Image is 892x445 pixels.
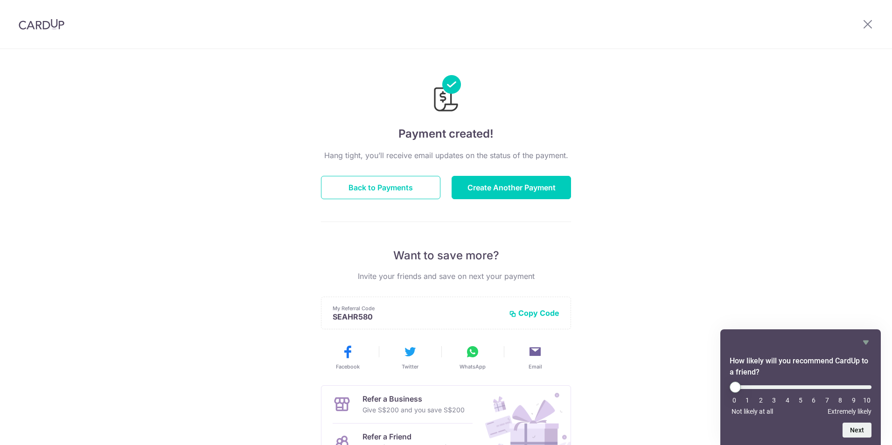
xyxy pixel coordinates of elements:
h4: Payment created! [321,125,571,142]
p: Give S$200 and you save S$200 [362,404,465,416]
li: 4 [783,396,792,404]
li: 7 [822,396,832,404]
li: 0 [730,396,739,404]
div: How likely will you recommend CardUp to a friend? Select an option from 0 to 10, with 0 being Not... [730,382,871,415]
button: Facebook [320,344,375,370]
img: Payments [431,75,461,114]
li: 5 [796,396,805,404]
p: My Referral Code [333,305,502,312]
button: Email [508,344,563,370]
li: 10 [862,396,871,404]
li: 1 [743,396,752,404]
li: 3 [769,396,779,404]
button: Back to Payments [321,176,440,199]
p: Invite your friends and save on next your payment [321,271,571,282]
p: SEAHR580 [333,312,502,321]
span: Facebook [336,363,360,370]
button: Create Another Payment [452,176,571,199]
p: Refer a Business [362,393,465,404]
li: 8 [836,396,845,404]
button: Next question [843,423,871,438]
button: Hide survey [860,337,871,348]
li: 9 [849,396,858,404]
img: CardUp [19,19,64,30]
h2: How likely will you recommend CardUp to a friend? Select an option from 0 to 10, with 0 being Not... [730,355,871,378]
button: Copy Code [509,308,559,318]
li: 2 [756,396,766,404]
span: Not likely at all [732,408,773,415]
p: Want to save more? [321,248,571,263]
span: Extremely likely [828,408,871,415]
button: WhatsApp [445,344,500,370]
p: Hang tight, you’ll receive email updates on the status of the payment. [321,150,571,161]
div: How likely will you recommend CardUp to a friend? Select an option from 0 to 10, with 0 being Not... [730,337,871,438]
li: 6 [809,396,818,404]
span: Twitter [402,363,418,370]
span: WhatsApp [460,363,486,370]
button: Twitter [383,344,438,370]
span: Email [529,363,542,370]
p: Refer a Friend [362,431,456,442]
